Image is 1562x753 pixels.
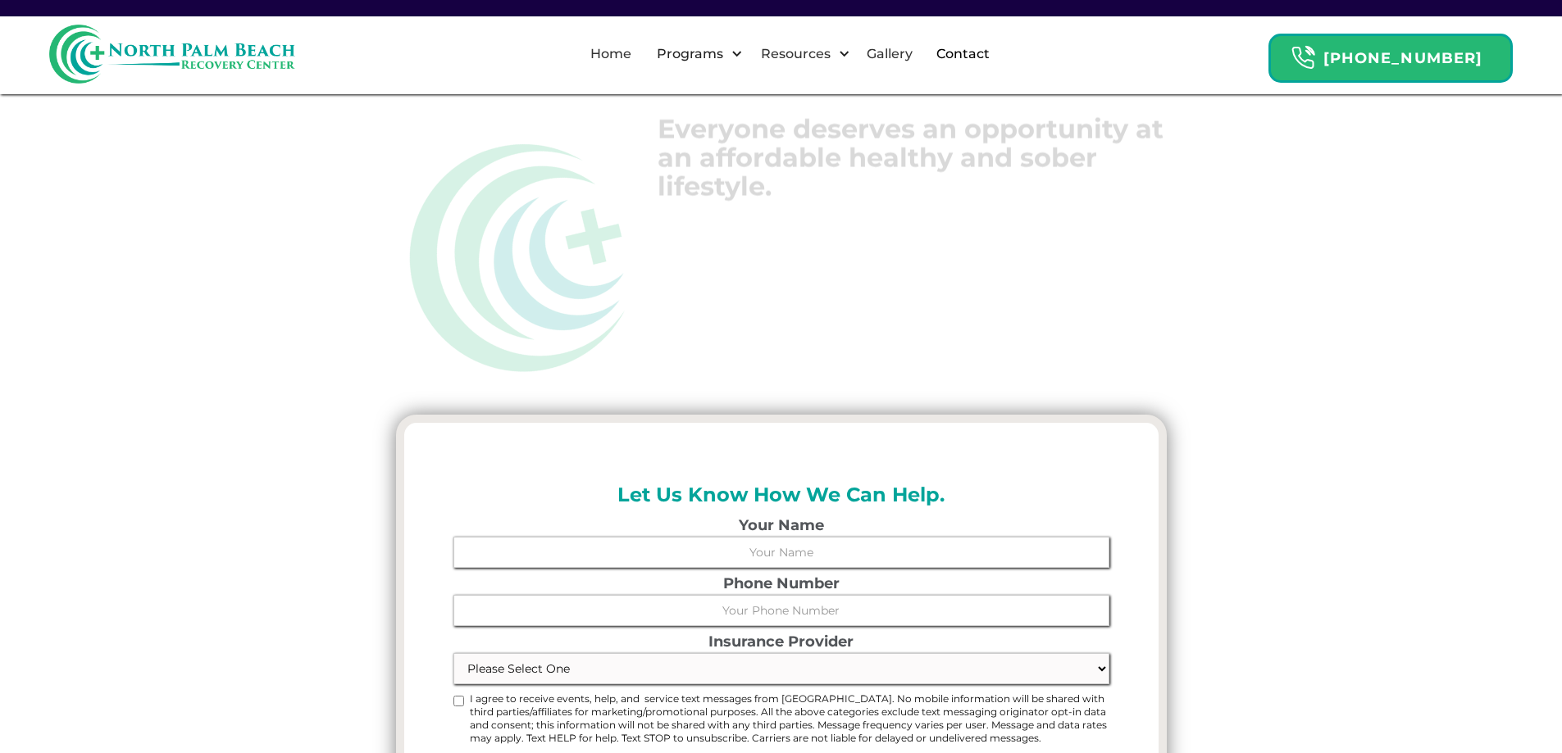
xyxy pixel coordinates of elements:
[653,44,727,64] div: Programs
[757,44,835,64] div: Resources
[453,480,1109,510] h2: Let Us Know How We Can Help.
[453,634,1109,649] label: Insurance Provider
[927,28,1000,80] a: Contact
[453,576,1109,591] label: Phone Number
[453,696,464,706] input: I agree to receive events, help, and service text messages from [GEOGRAPHIC_DATA]. No mobile info...
[643,28,747,80] div: Programs
[1323,49,1482,67] strong: [PHONE_NUMBER]
[453,518,1109,533] label: Your Name
[453,537,1109,568] input: Your Name
[581,28,641,80] a: Home
[470,692,1109,745] span: I agree to receive events, help, and service text messages from [GEOGRAPHIC_DATA]. No mobile info...
[857,28,922,80] a: Gallery
[1268,25,1513,83] a: Header Calendar Icons[PHONE_NUMBER]
[747,28,854,80] div: Resources
[453,595,1109,626] input: Your Phone Number
[1291,45,1315,70] img: Header Calendar Icons
[658,114,1166,201] h1: Everyone deserves an opportunity at an affordable healthy and sober lifestyle.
